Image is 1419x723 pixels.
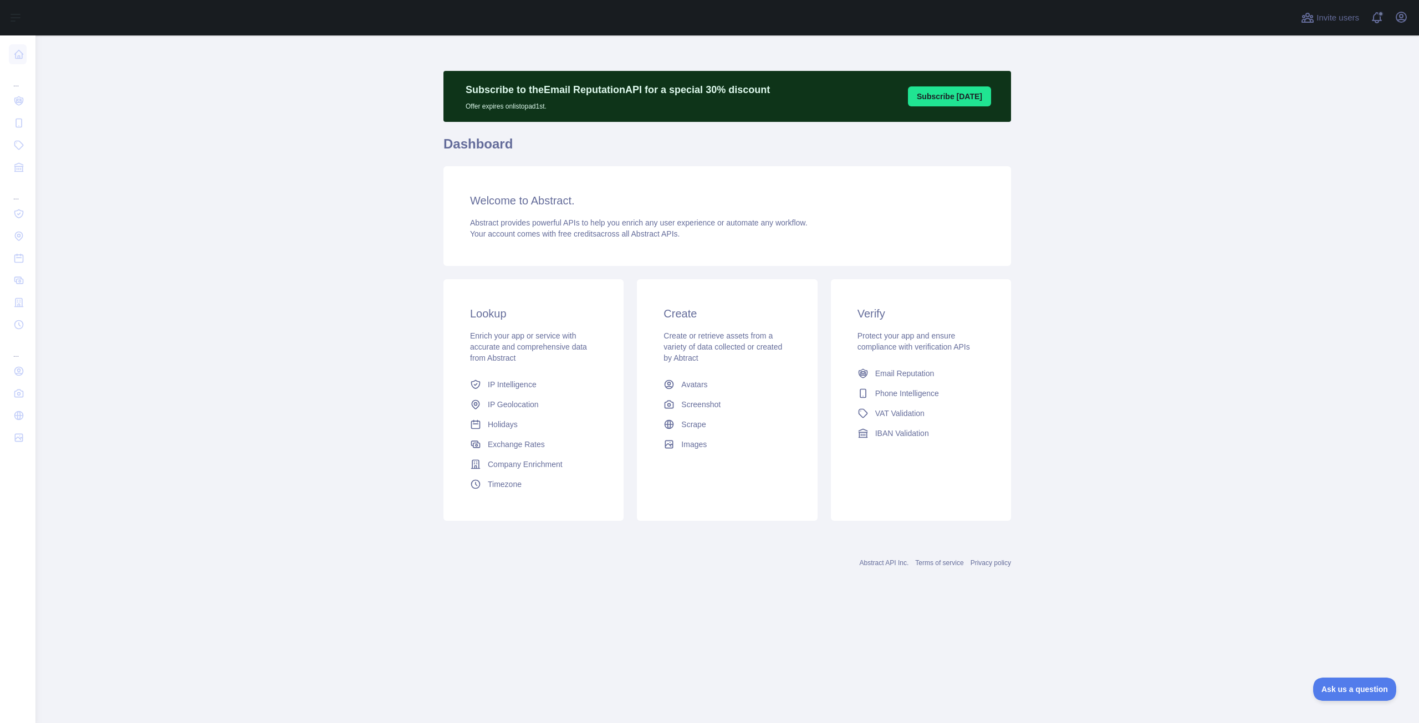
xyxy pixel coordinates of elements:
[663,306,790,321] h3: Create
[470,306,597,321] h3: Lookup
[466,474,601,494] a: Timezone
[908,86,991,106] button: Subscribe [DATE]
[1299,9,1361,27] button: Invite users
[466,434,601,454] a: Exchange Rates
[470,193,984,208] h3: Welcome to Abstract.
[860,559,909,567] a: Abstract API Inc.
[488,379,537,390] span: IP Intelligence
[466,414,601,434] a: Holidays
[875,388,939,399] span: Phone Intelligence
[466,98,770,111] p: Offer expires on listopad 1st.
[9,180,27,202] div: ...
[470,331,587,362] span: Enrich your app or service with accurate and comprehensive data from Abstract
[681,439,707,450] span: Images
[853,403,989,423] a: VAT Validation
[443,135,1011,162] h1: Dashboard
[681,379,707,390] span: Avatars
[875,428,929,439] span: IBAN Validation
[875,368,935,379] span: Email Reputation
[853,423,989,443] a: IBAN Validation
[9,337,27,359] div: ...
[971,559,1011,567] a: Privacy policy
[915,559,963,567] a: Terms of service
[659,375,795,394] a: Avatars
[488,439,545,450] span: Exchange Rates
[488,419,518,430] span: Holidays
[470,218,808,227] span: Abstract provides powerful APIs to help you enrich any user experience or automate any workflow.
[1313,678,1397,701] iframe: Toggle Customer Support
[466,375,601,394] a: IP Intelligence
[663,331,782,362] span: Create or retrieve assets from a variety of data collected or created by Abtract
[853,363,989,383] a: Email Reputation
[659,434,795,454] a: Images
[466,394,601,414] a: IP Geolocation
[875,408,925,419] span: VAT Validation
[853,383,989,403] a: Phone Intelligence
[470,229,680,238] span: Your account comes with across all Abstract APIs.
[1316,12,1359,24] span: Invite users
[558,229,596,238] span: free credits
[857,306,984,321] h3: Verify
[659,394,795,414] a: Screenshot
[659,414,795,434] a: Scrape
[681,419,706,430] span: Scrape
[681,399,721,410] span: Screenshot
[466,454,601,474] a: Company Enrichment
[488,399,539,410] span: IP Geolocation
[488,459,563,470] span: Company Enrichment
[857,331,970,351] span: Protect your app and ensure compliance with verification APIs
[488,479,522,490] span: Timezone
[466,82,770,98] p: Subscribe to the Email Reputation API for a special 30 % discount
[9,66,27,89] div: ...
